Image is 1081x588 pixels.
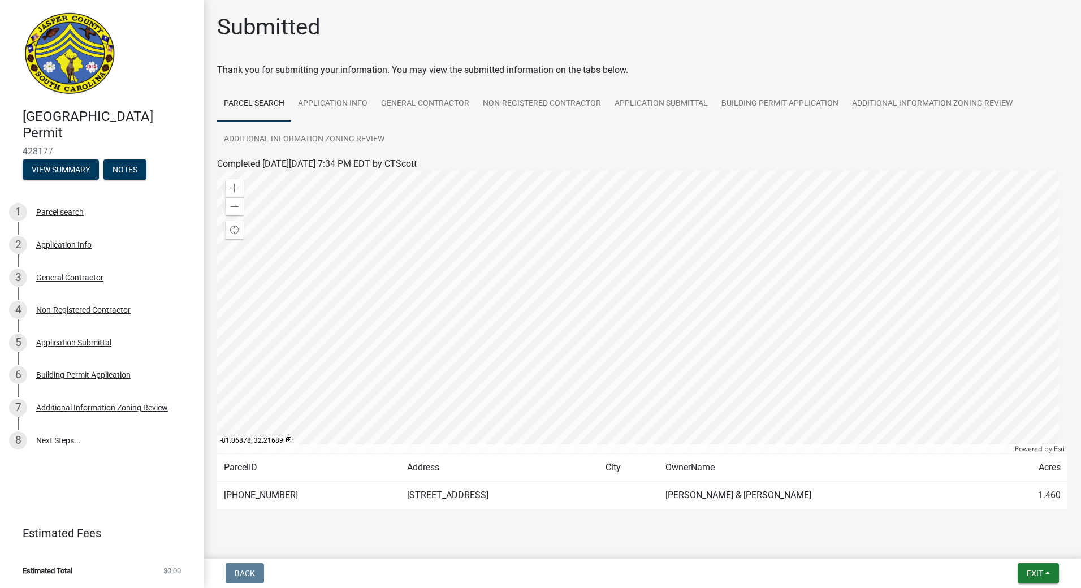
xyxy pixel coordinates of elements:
div: 5 [9,334,27,352]
div: Thank you for submitting your information. You may view the submitted information on the tabs below. [217,63,1067,77]
button: Notes [103,159,146,180]
div: 2 [9,236,27,254]
div: 1 [9,203,27,221]
a: Application Info [291,86,374,122]
a: Estimated Fees [9,522,185,544]
wm-modal-confirm: Summary [23,166,99,175]
td: 1.460 [992,482,1067,509]
div: Powered by [1012,444,1067,453]
td: [STREET_ADDRESS] [400,482,599,509]
a: Additional Information Zoning Review [217,122,391,158]
td: City [599,454,659,482]
span: Exit [1027,569,1043,578]
a: Parcel search [217,86,291,122]
div: General Contractor [36,274,103,282]
div: Zoom out [226,197,244,215]
div: Application Submittal [36,339,111,347]
button: Exit [1018,563,1059,583]
a: Additional Information Zoning Review [845,86,1019,122]
wm-modal-confirm: Notes [103,166,146,175]
span: Completed [DATE][DATE] 7:34 PM EDT by CTScott [217,158,417,169]
a: Esri [1054,445,1065,453]
div: Find my location [226,221,244,239]
button: Back [226,563,264,583]
td: OwnerName [659,454,992,482]
span: Estimated Total [23,567,72,574]
h4: [GEOGRAPHIC_DATA] Permit [23,109,194,141]
div: Non-Registered Contractor [36,306,131,314]
div: 3 [9,269,27,287]
a: Non-Registered Contractor [476,86,608,122]
h1: Submitted [217,14,321,41]
td: Acres [992,454,1067,482]
span: 428177 [23,146,181,157]
div: 4 [9,301,27,319]
a: Application Submittal [608,86,715,122]
div: Additional Information Zoning Review [36,404,168,412]
td: ParcelID [217,454,400,482]
img: Jasper County, South Carolina [23,12,117,97]
div: Building Permit Application [36,371,131,379]
a: General Contractor [374,86,476,122]
span: $0.00 [163,567,181,574]
div: Zoom in [226,179,244,197]
a: Building Permit Application [715,86,845,122]
div: Application Info [36,241,92,249]
div: Parcel search [36,208,84,216]
div: 7 [9,399,27,417]
td: [PHONE_NUMBER] [217,482,400,509]
div: 8 [9,431,27,449]
td: [PERSON_NAME] & [PERSON_NAME] [659,482,992,509]
div: 6 [9,366,27,384]
span: Back [235,569,255,578]
button: View Summary [23,159,99,180]
td: Address [400,454,599,482]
